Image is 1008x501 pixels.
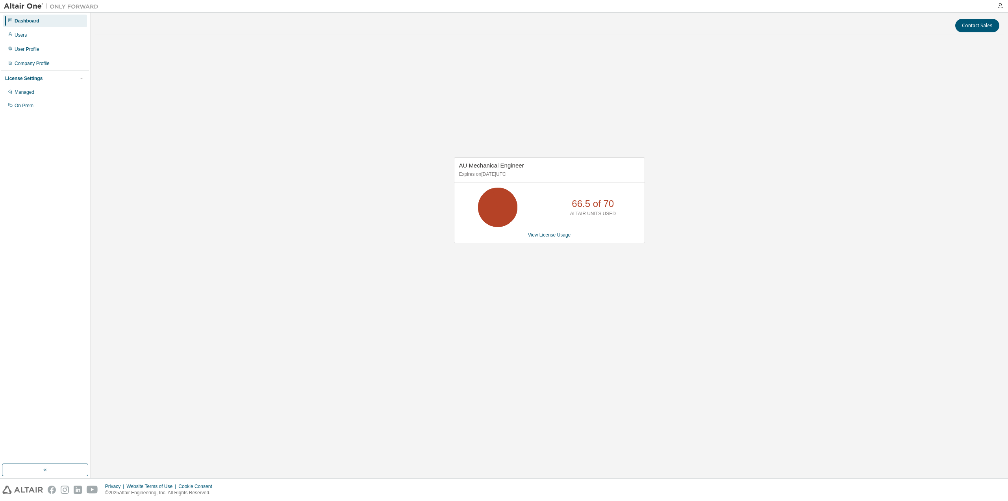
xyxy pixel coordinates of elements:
[15,18,39,24] div: Dashboard
[105,483,126,490] div: Privacy
[15,89,34,95] div: Managed
[572,197,614,210] p: 66.5 of 70
[61,486,69,494] img: instagram.svg
[4,2,102,10] img: Altair One
[15,60,50,67] div: Company Profile
[570,210,616,217] p: ALTAIR UNITS USED
[87,486,98,494] img: youtube.svg
[528,232,571,238] a: View License Usage
[5,75,43,82] div: License Settings
[459,162,524,169] span: AU Mechanical Engineer
[74,486,82,494] img: linkedin.svg
[15,102,33,109] div: On Prem
[2,486,43,494] img: altair_logo.svg
[178,483,217,490] div: Cookie Consent
[15,46,39,52] div: User Profile
[15,32,27,38] div: Users
[48,486,56,494] img: facebook.svg
[459,171,638,178] p: Expires on [DATE] UTC
[955,19,999,32] button: Contact Sales
[105,490,217,496] p: © 2025 Altair Engineering, Inc. All Rights Reserved.
[126,483,178,490] div: Website Terms of Use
